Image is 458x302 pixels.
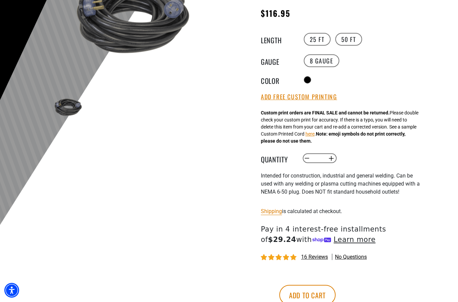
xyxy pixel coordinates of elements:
label: 8 Gauge [304,54,339,67]
button: here [305,131,314,138]
legend: Length [261,35,294,44]
label: 50 FT [335,33,362,46]
span: 16 reviews [301,254,328,260]
label: Quantity [261,154,294,163]
span: Intended for construction, industrial and general welding. Can be used with any welding or plasma... [261,172,420,195]
strong: Custom print orders are FINAL SALE and cannot be returned. [261,110,390,115]
span: No questions [335,253,367,261]
img: black [48,94,87,120]
button: Add Free Custom Printing [261,93,337,101]
label: 25 FT [304,33,331,46]
div: is calculated at checkout. [261,207,425,216]
legend: Gauge [261,56,294,65]
span: $116.95 [261,7,291,19]
strong: Note: emoji symbols do not print correctly, please do not use them. [261,131,405,144]
div: Please double check your custom print for accuracy. If there is a typo, you will need to delete t... [261,109,418,145]
a: Shipping [261,208,282,214]
span: 5.00 stars [261,254,298,261]
legend: Color [261,75,294,84]
div: Accessibility Menu [4,283,19,298]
